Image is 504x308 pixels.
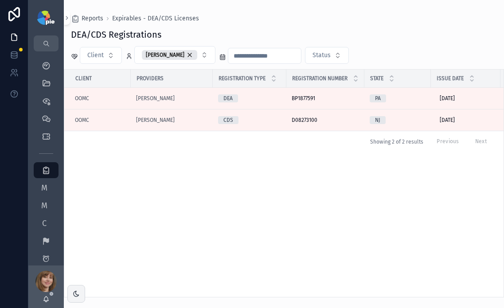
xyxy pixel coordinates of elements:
[370,75,383,82] span: State
[75,95,125,102] a: OOMC
[218,94,281,102] a: DEA
[75,95,89,102] a: OOMC
[136,95,175,102] a: [PERSON_NAME]
[37,11,55,25] img: App logo
[370,138,423,145] span: Showing 2 of 2 results
[40,201,49,210] span: M
[313,51,331,60] span: Status
[223,116,233,124] div: CDS
[218,116,281,124] a: CDS
[136,117,207,124] a: [PERSON_NAME]
[375,94,381,102] div: PA
[292,117,317,124] span: D08273100
[134,46,215,64] button: Select Button
[75,117,89,124] a: OOMC
[142,50,197,60] button: Unselect 206
[75,75,92,82] span: Client
[71,28,161,41] h1: DEA/CDS Registrations
[219,75,266,82] span: Registration Type
[34,198,59,214] a: M
[40,219,49,228] span: C
[370,116,426,124] a: NJ
[87,51,104,60] span: Client
[136,117,175,124] a: [PERSON_NAME]
[305,47,349,64] button: Select Button
[80,47,122,64] button: Select Button
[34,180,59,196] a: M
[28,51,64,265] div: scrollable content
[370,94,426,102] a: PA
[440,117,455,124] span: [DATE]
[34,215,59,231] a: C
[71,14,103,23] a: Reports
[75,117,125,124] a: OOMC
[82,14,103,23] span: Reports
[292,75,348,82] span: Registration Number
[436,91,495,105] a: [DATE]
[40,183,49,192] span: M
[112,14,199,23] a: Expirables - DEA/CDS Licenses
[146,51,184,58] span: [PERSON_NAME]
[440,95,455,102] span: [DATE]
[437,75,464,82] span: Issue Date
[137,75,164,82] span: Providers
[292,95,359,102] a: BP1877591
[436,113,495,127] a: [DATE]
[136,95,207,102] a: [PERSON_NAME]
[223,94,233,102] div: DEA
[375,116,380,124] div: NJ
[292,117,359,124] a: D08273100
[292,95,315,102] span: BP1877591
